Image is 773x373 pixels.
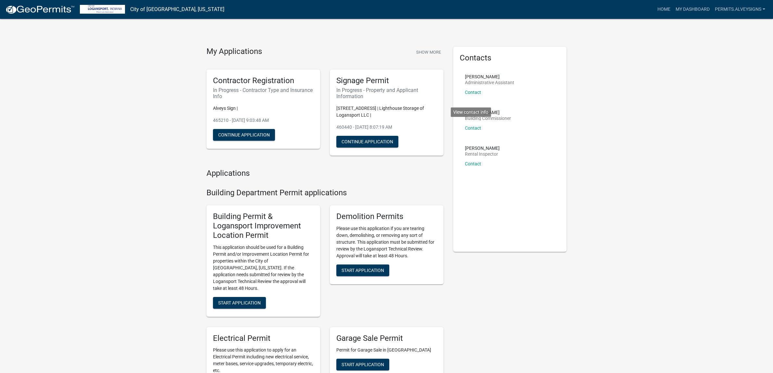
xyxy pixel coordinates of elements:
[213,244,314,292] p: This application should be used for a Building Permit and/or Improvement Location Permit for prop...
[336,124,437,131] p: 460440 - [DATE] 8:07:19 AM
[213,117,314,124] p: 465210 - [DATE] 9:03:48 AM
[336,105,437,119] p: [STREET_ADDRESS] | Lighthouse Storage of Logansport LLC |
[213,129,275,141] button: Continue Application
[655,3,673,16] a: Home
[80,5,125,14] img: City of Logansport, Indiana
[712,3,768,16] a: Permits.Alveysigns
[336,334,437,343] h5: Garage Sale Permit
[213,334,314,343] h5: Electrical Permit
[336,225,437,259] p: Please use this application if you are tearing down, demolishing, or removing any sort of structu...
[465,116,511,121] p: Building Commissioner
[465,90,481,95] a: Contact
[213,297,266,309] button: Start Application
[460,53,560,63] h5: Contacts
[336,87,437,99] h6: In Progress - Property and Applicant Information
[342,268,384,273] span: Start Application
[465,161,481,166] a: Contact
[336,76,437,85] h5: Signage Permit
[465,146,500,150] p: [PERSON_NAME]
[414,47,443,58] button: Show More
[206,47,262,57] h4: My Applications
[218,300,261,305] span: Start Application
[673,3,712,16] a: My Dashboard
[336,264,389,276] button: Start Application
[465,152,500,156] p: Rental Inspector
[213,76,314,85] h5: Contractor Registration
[465,125,481,131] a: Contact
[336,212,437,221] h5: Demolition Permits
[206,188,443,198] h4: Building Department Permit applications
[465,74,514,79] p: [PERSON_NAME]
[342,362,384,367] span: Start Application
[213,87,314,99] h6: In Progress - Contractor Type and Insurance Info
[336,136,398,148] button: Continue Application
[213,212,314,240] h5: Building Permit & Logansport Improvement Location Permit
[465,80,514,85] p: Administrative Assistant
[206,169,443,178] h4: Applications
[336,347,437,354] p: Permit for Garage Sale in [GEOGRAPHIC_DATA]
[213,105,314,112] p: Alveys Sign |
[130,4,224,15] a: City of [GEOGRAPHIC_DATA], [US_STATE]
[336,359,389,370] button: Start Application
